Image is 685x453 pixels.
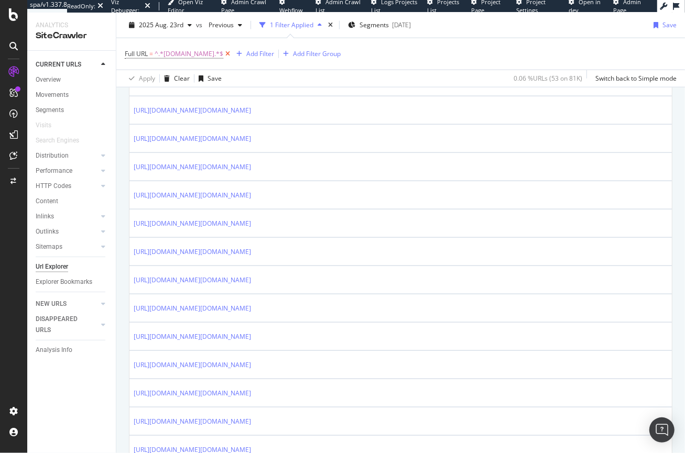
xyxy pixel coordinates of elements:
a: [URL][DOMAIN_NAME][DOMAIN_NAME] [134,218,251,229]
button: Apply [125,70,155,87]
div: ReadOnly: [67,2,95,10]
div: Switch back to Simple mode [595,74,677,83]
button: Add Filter Group [279,48,341,60]
a: Overview [36,74,108,85]
a: HTTP Codes [36,181,98,192]
a: CURRENT URLS [36,59,98,70]
div: times [326,20,335,30]
a: DISAPPEARED URLS [36,314,98,336]
div: Open Intercom Messenger [649,417,675,443]
a: [URL][DOMAIN_NAME][DOMAIN_NAME] [134,247,251,257]
button: 2025 Aug. 23rd [125,17,196,34]
a: Url Explorer [36,261,108,272]
a: [URL][DOMAIN_NAME][DOMAIN_NAME] [134,303,251,314]
button: Add Filter [232,48,274,60]
a: [URL][DOMAIN_NAME][DOMAIN_NAME] [134,416,251,427]
div: Analysis Info [36,345,72,356]
span: Webflow [279,6,303,14]
div: Save [208,74,222,83]
div: Inlinks [36,211,54,222]
div: Outlinks [36,226,59,237]
a: Search Engines [36,135,90,146]
a: [URL][DOMAIN_NAME][DOMAIN_NAME] [134,360,251,370]
a: Content [36,196,108,207]
a: [URL][DOMAIN_NAME][DOMAIN_NAME] [134,105,251,116]
span: Previous [204,20,234,29]
a: Performance [36,165,98,176]
button: 1 Filter Applied [255,17,326,34]
a: [URL][DOMAIN_NAME][DOMAIN_NAME] [134,388,251,399]
button: Clear [160,70,190,87]
a: [URL][DOMAIN_NAME][DOMAIN_NAME] [134,190,251,201]
div: Save [662,20,677,29]
div: Add Filter [246,49,274,58]
a: Visits [36,120,62,131]
button: Save [194,70,222,87]
div: Content [36,196,58,207]
a: [URL][DOMAIN_NAME][DOMAIN_NAME] [134,162,251,172]
div: CURRENT URLS [36,59,81,70]
div: SiteCrawler [36,30,107,42]
div: Apply [139,74,155,83]
a: Analysis Info [36,345,108,356]
a: Sitemaps [36,241,98,252]
div: 1 Filter Applied [270,20,313,29]
div: Distribution [36,150,69,161]
a: Distribution [36,150,98,161]
div: Analytics [36,21,107,30]
span: Full URL [125,49,148,58]
span: Segments [360,20,389,29]
div: [DATE] [392,20,411,29]
div: Performance [36,165,72,176]
a: [URL][DOMAIN_NAME][DOMAIN_NAME] [134,134,251,144]
div: Search Engines [36,135,79,146]
div: Overview [36,74,61,85]
div: Clear [174,74,190,83]
a: [URL][DOMAIN_NAME][DOMAIN_NAME] [134,332,251,342]
div: Sitemaps [36,241,62,252]
button: Save [649,17,677,34]
a: Segments [36,105,108,116]
span: ^.*[DOMAIN_NAME].*$ [155,47,223,61]
span: = [149,49,153,58]
button: Switch back to Simple mode [591,70,677,87]
div: Visits [36,120,51,131]
div: Segments [36,105,64,116]
span: 2025 Aug. 23rd [139,20,183,29]
span: vs [196,20,204,29]
div: HTTP Codes [36,181,71,192]
div: Add Filter Group [293,49,341,58]
a: [URL][DOMAIN_NAME][DOMAIN_NAME] [134,275,251,285]
a: Movements [36,90,108,101]
a: Explorer Bookmarks [36,277,108,288]
div: Explorer Bookmarks [36,277,92,288]
div: DISAPPEARED URLS [36,314,89,336]
a: Outlinks [36,226,98,237]
a: NEW URLS [36,299,98,310]
div: Movements [36,90,69,101]
button: Segments[DATE] [344,17,415,34]
button: Previous [204,17,246,34]
div: Url Explorer [36,261,68,272]
div: 0.06 % URLs ( 53 on 81K ) [514,74,582,83]
a: Inlinks [36,211,98,222]
div: NEW URLS [36,299,67,310]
